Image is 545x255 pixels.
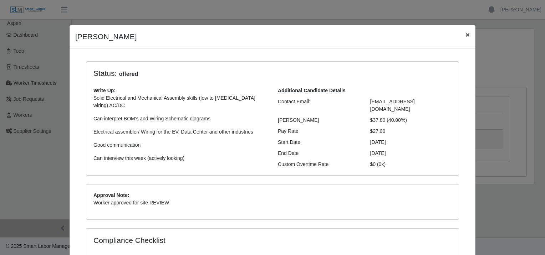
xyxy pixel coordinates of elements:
div: $37.80 (40.00%) [365,116,457,124]
div: End Date [272,150,365,157]
p: Good communication [93,141,267,149]
div: $27.00 [365,127,457,135]
p: Solid Electrical and Mechanical Assembly skills (low to [MEDICAL_DATA] wiring) AC/DC [93,94,267,109]
div: [PERSON_NAME] [272,116,365,124]
p: Electrical assembler/ Wiring for the EV, Data Center and other industries [93,128,267,136]
div: Contact Email: [272,98,365,113]
p: Can interview this week (actively looking) [93,155,267,162]
div: Pay Rate [272,127,365,135]
span: [DATE] [370,150,386,156]
h4: Status: [93,69,360,78]
h4: Compliance Checklist [93,236,328,245]
span: offered [117,70,140,78]
b: Approval Note: [93,192,129,198]
button: Close [460,25,475,44]
span: × [465,31,470,39]
h4: [PERSON_NAME] [75,31,137,42]
div: [DATE] [365,139,457,146]
div: Start Date [272,139,365,146]
b: Write Up: [93,88,116,93]
b: Additional Candidate Details [278,88,346,93]
span: $0 (0x) [370,161,386,167]
p: Worker approved for site REVIEW [93,199,452,207]
div: Custom Overtime Rate [272,161,365,168]
span: [EMAIL_ADDRESS][DOMAIN_NAME] [370,99,415,112]
p: Can interpret BOM's and Wiring Schematic diagrams [93,115,267,123]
